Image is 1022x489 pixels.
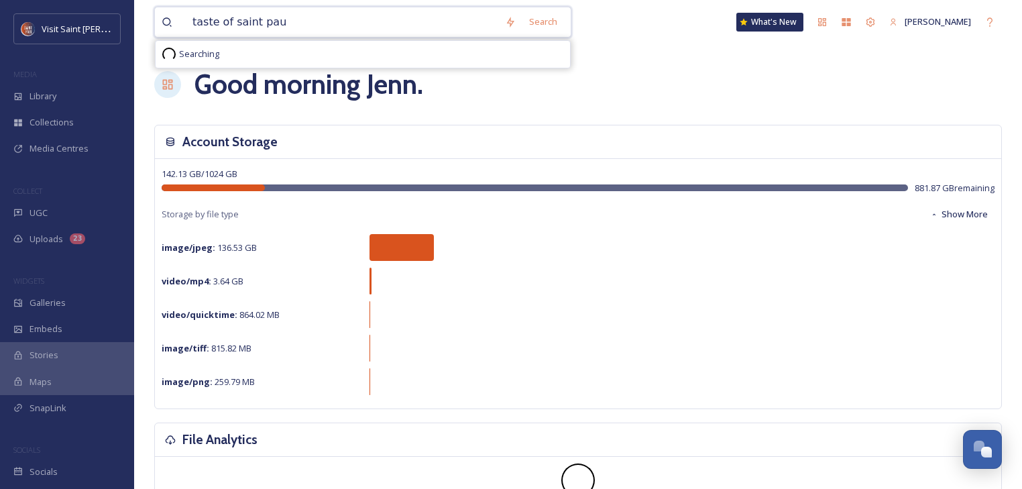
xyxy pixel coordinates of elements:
[30,90,56,103] span: Library
[182,430,258,449] h3: File Analytics
[30,466,58,478] span: Socials
[162,241,215,254] strong: image/jpeg :
[30,376,52,388] span: Maps
[186,7,498,37] input: Search your library
[162,241,257,254] span: 136.53 GB
[194,64,423,105] h1: Good morning Jenn .
[522,9,564,35] div: Search
[30,296,66,309] span: Galleries
[162,309,237,321] strong: video/quicktime :
[905,15,971,28] span: [PERSON_NAME]
[883,9,978,35] a: [PERSON_NAME]
[162,208,239,221] span: Storage by file type
[162,376,255,388] span: 259.79 MB
[182,132,278,152] h3: Account Storage
[70,233,85,244] div: 23
[162,275,211,287] strong: video/mp4 :
[162,376,213,388] strong: image/png :
[162,275,243,287] span: 3.64 GB
[13,186,42,196] span: COLLECT
[179,48,219,60] span: Searching
[30,349,58,362] span: Stories
[915,182,995,195] span: 881.87 GB remaining
[30,402,66,415] span: SnapLink
[13,276,44,286] span: WIDGETS
[30,207,48,219] span: UGC
[963,430,1002,469] button: Open Chat
[162,342,209,354] strong: image/tiff :
[30,233,63,246] span: Uploads
[162,168,237,180] span: 142.13 GB / 1024 GB
[13,445,40,455] span: SOCIALS
[30,116,74,129] span: Collections
[30,142,89,155] span: Media Centres
[42,22,149,35] span: Visit Saint [PERSON_NAME]
[923,201,995,227] button: Show More
[162,342,251,354] span: 815.82 MB
[162,309,280,321] span: 864.02 MB
[21,22,35,36] img: Visit%20Saint%20Paul%20Updated%20Profile%20Image.jpg
[736,13,803,32] a: What's New
[30,323,62,335] span: Embeds
[13,69,37,79] span: MEDIA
